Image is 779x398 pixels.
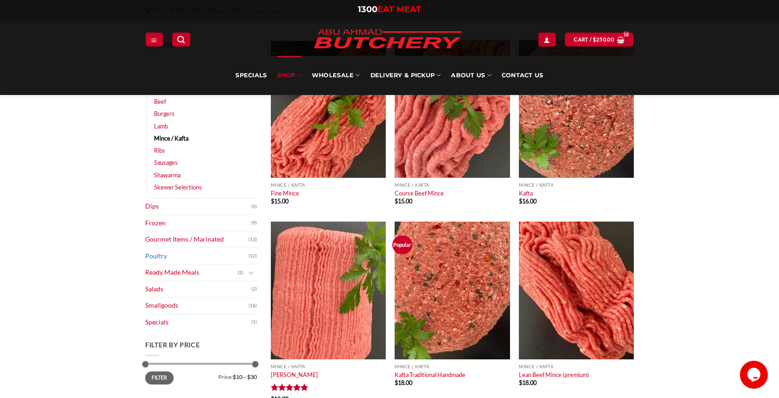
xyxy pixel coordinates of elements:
span: (2) [238,266,243,280]
p: Mince / Kafta [395,182,510,188]
span: $ [519,197,522,205]
span: (9) [251,216,257,230]
bdi: 16.00 [519,197,537,205]
a: [PERSON_NAME] [271,371,318,378]
p: Mince / Kafta [271,364,386,369]
a: Poultry [145,248,248,264]
span: Rated out of 5 [271,384,309,395]
span: 1300 [358,4,377,14]
a: Menu [146,33,162,46]
a: Shawarma [154,169,181,181]
a: Beef [154,95,166,108]
span: (1) [251,315,257,329]
a: 1300EAT MEAT [358,4,421,14]
a: Specials [235,56,267,95]
iframe: chat widget [740,361,770,389]
span: Cart / [574,35,614,44]
bdi: 18.00 [395,379,412,386]
a: View cart [565,33,633,46]
a: SHOP [277,56,302,95]
span: $30 [247,373,257,380]
a: Search [172,33,190,46]
a: Specials [145,314,251,331]
a: Contact Us [502,56,544,95]
button: Toggle [246,268,257,278]
span: (2) [251,282,257,296]
a: Delivery & Pickup [370,56,441,95]
a: Ribs [154,144,165,156]
bdi: 15.00 [395,197,412,205]
div: Price: — [145,371,257,380]
img: Abu Ahmad Butchery [306,23,469,56]
a: Salads [145,281,251,297]
p: Mince / Kafta [271,182,386,188]
bdi: 15.00 [271,197,289,205]
span: $ [395,197,398,205]
img: Kibbeh Mince [271,222,386,359]
a: Gourmet Items / Marinated [145,231,248,248]
bdi: 18.00 [519,379,537,386]
span: (12) [248,249,257,263]
p: Mince / Kafta [519,182,634,188]
a: Lamb [154,120,168,132]
span: EAT MEAT [377,4,421,14]
a: Ready Made Meals [145,264,238,281]
img: Kafta Traditional Handmade [395,222,510,359]
a: Mince / Kafta [154,132,188,144]
a: Smallgoods [145,297,248,314]
span: $ [395,379,398,386]
img: Kafta [519,40,634,178]
img: Lean Beef Mince [519,222,634,359]
a: Skewer Selections [154,181,202,193]
img: Beef Mince [271,40,386,178]
a: Kafta Traditional Handmade [395,371,465,378]
a: Burgers [154,108,175,120]
span: (18) [248,299,257,313]
bdi: 250.00 [593,36,614,42]
a: Kafta [519,189,533,197]
a: Course Beef Mince [395,189,444,197]
a: About Us [451,56,491,95]
span: $10 [233,373,242,380]
p: Mince / Kafta [519,364,634,369]
a: Login [538,33,555,46]
a: Frozen [145,215,251,231]
p: Mince / Kafta [395,364,510,369]
span: $ [271,197,274,205]
a: Dips [145,198,251,215]
span: Filter by price [145,341,200,349]
span: (13) [248,233,257,247]
span: $ [519,379,522,386]
div: Rated 5 out of 5 [271,384,309,392]
a: Wholesale [312,56,360,95]
button: Filter [145,371,174,384]
span: $ [593,35,596,44]
span: (5) [251,200,257,214]
img: Course Beef Mince [395,40,510,178]
a: Sausages [154,156,178,169]
a: Fine Mince [271,189,299,197]
a: Lean Beef Mince (premium) [519,371,589,378]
